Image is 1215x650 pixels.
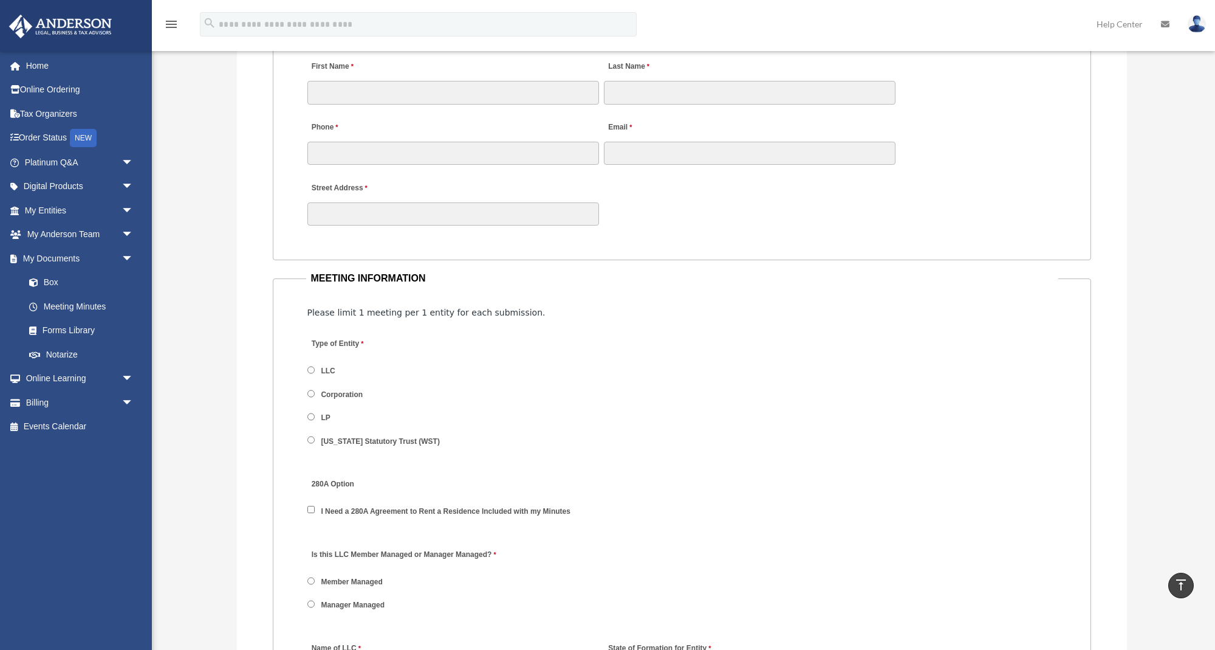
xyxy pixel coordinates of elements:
[9,246,152,271] a: My Documentsarrow_drop_down
[1174,578,1188,592] i: vertical_align_top
[604,120,635,136] label: Email
[604,59,652,75] label: Last Name
[9,390,152,415] a: Billingarrow_drop_down
[307,59,357,75] label: First Name
[70,129,97,147] div: NEW
[307,308,546,317] span: Please limit 1 meeting per 1 entity for each submission.
[307,120,341,136] label: Phone
[122,175,146,199] span: arrow_drop_down
[306,270,1058,287] legend: MEETING INFORMATION
[317,366,340,377] label: LLC
[122,150,146,175] span: arrow_drop_down
[307,477,423,493] label: 280A Option
[9,415,152,439] a: Events Calendar
[9,198,152,223] a: My Entitiesarrow_drop_down
[164,17,179,32] i: menu
[317,413,335,424] label: LP
[17,342,152,367] a: Notarize
[122,198,146,223] span: arrow_drop_down
[307,180,423,196] label: Street Address
[307,336,423,353] label: Type of Entity
[17,271,152,295] a: Box
[122,223,146,247] span: arrow_drop_down
[17,294,146,319] a: Meeting Minutes
[5,15,115,38] img: Anderson Advisors Platinum Portal
[1168,573,1194,598] a: vertical_align_top
[17,319,152,343] a: Forms Library
[9,78,152,102] a: Online Ordering
[317,507,575,517] label: I Need a 280A Agreement to Rent a Residence Included with my Minutes
[122,367,146,392] span: arrow_drop_down
[307,547,499,563] label: Is this LLC Member Managed or Manager Managed?
[317,436,444,447] label: [US_STATE] Statutory Trust (WST)
[317,600,389,611] label: Manager Managed
[9,102,152,126] a: Tax Organizers
[9,126,152,151] a: Order StatusNEW
[122,246,146,271] span: arrow_drop_down
[9,223,152,247] a: My Anderson Teamarrow_drop_down
[9,54,152,78] a: Home
[9,367,152,391] a: Online Learningarrow_drop_down
[122,390,146,415] span: arrow_drop_down
[9,150,152,175] a: Platinum Q&Aarrow_drop_down
[317,577,387,588] label: Member Managed
[9,175,152,199] a: Digital Productsarrow_drop_down
[164,21,179,32] a: menu
[317,389,367,400] label: Corporation
[203,16,216,30] i: search
[1188,15,1206,33] img: User Pic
